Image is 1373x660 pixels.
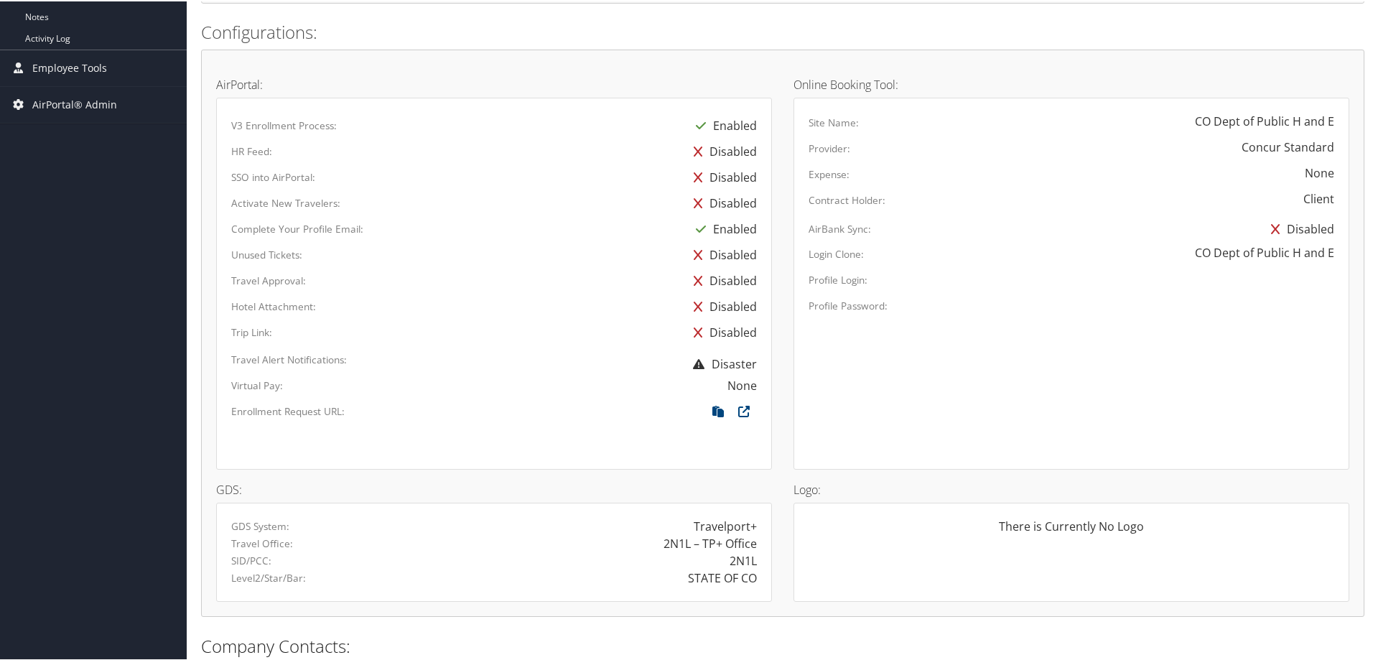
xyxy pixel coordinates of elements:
label: SSO into AirPortal: [231,169,315,183]
h4: Logo: [793,483,1349,494]
label: Travel Alert Notifications: [231,351,347,366]
label: Expense: [809,166,850,180]
div: CO Dept of Public H and E [1195,111,1334,129]
label: Hotel Attachment: [231,298,316,312]
label: Trip Link: [231,324,272,338]
div: Disabled [686,241,757,266]
label: Level2/Star/Bar: [231,570,306,584]
label: Site Name: [809,114,859,129]
div: Disabled [686,189,757,215]
label: Travel Office: [231,535,293,549]
div: Disabled [686,163,757,189]
label: Contract Holder: [809,192,885,206]
div: Enabled [689,215,757,241]
label: Profile Login: [809,271,867,286]
div: None [1305,163,1334,180]
label: Activate New Travelers: [231,195,340,209]
label: Travel Approval: [231,272,306,287]
div: Concur Standard [1242,137,1334,154]
span: Disaster [686,355,757,371]
div: 2N1L – TP+ Office [664,534,757,551]
span: Employee Tools [32,49,107,85]
div: Travelport+ [694,516,757,534]
div: STATE OF CO [688,568,757,585]
div: Disabled [686,266,757,292]
div: There is Currently No Logo [809,516,1334,545]
div: 2N1L [730,551,757,568]
div: Disabled [686,137,757,163]
label: Provider: [809,140,850,154]
div: Disabled [686,318,757,344]
div: Disabled [1264,215,1334,241]
label: Unused Tickets: [231,246,302,261]
label: HR Feed: [231,143,272,157]
label: Complete Your Profile Email: [231,220,363,235]
label: Login Clone: [809,246,864,260]
label: AirBank Sync: [809,220,871,235]
label: Enrollment Request URL: [231,403,345,417]
span: AirPortal® Admin [32,85,117,121]
div: CO Dept of Public H and E [1195,243,1334,260]
label: GDS System: [231,518,289,532]
label: SID/PCC: [231,552,271,567]
label: Virtual Pay: [231,377,283,391]
div: Disabled [686,292,757,318]
div: Client [1303,189,1334,206]
div: None [727,376,757,393]
h2: Configurations: [201,19,1364,43]
h4: Online Booking Tool: [793,78,1349,89]
label: V3 Enrollment Process: [231,117,337,131]
h4: AirPortal: [216,78,772,89]
label: Profile Password: [809,297,888,312]
div: Enabled [689,111,757,137]
h2: Company Contacts: [201,633,1364,657]
h4: GDS: [216,483,772,494]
